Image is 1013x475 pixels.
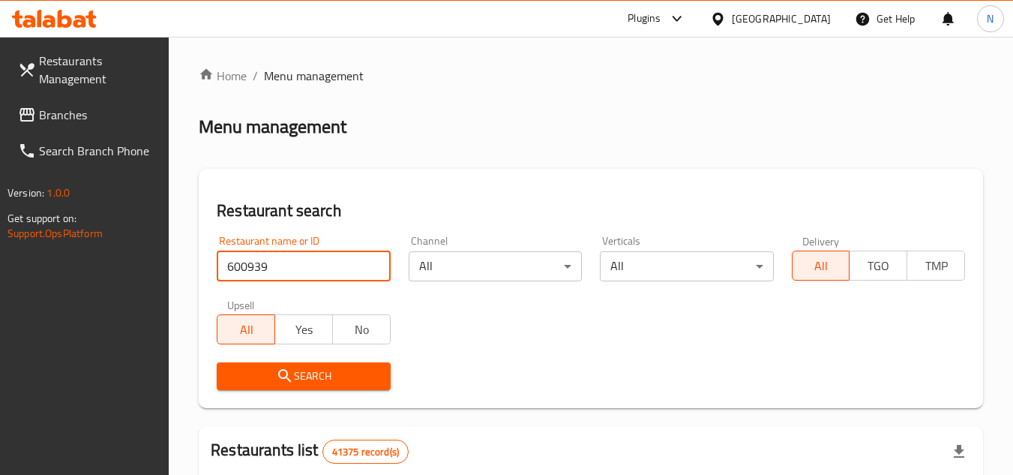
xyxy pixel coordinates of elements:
[281,319,327,341] span: Yes
[199,67,247,85] a: Home
[856,255,901,277] span: TGO
[274,314,333,344] button: Yes
[332,314,391,344] button: No
[227,299,255,310] label: Upsell
[7,183,44,203] span: Version:
[339,319,385,341] span: No
[941,434,977,470] div: Export file
[223,319,269,341] span: All
[39,142,157,160] span: Search Branch Phone
[802,236,840,246] label: Delivery
[217,314,275,344] button: All
[322,440,409,464] div: Total records count
[323,445,408,459] span: 41375 record(s)
[199,115,346,139] h2: Menu management
[849,251,907,281] button: TGO
[792,251,850,281] button: All
[39,106,157,124] span: Branches
[229,367,378,386] span: Search
[211,439,409,464] h2: Restaurants list
[217,362,390,390] button: Search
[39,52,157,88] span: Restaurants Management
[732,11,831,27] div: [GEOGRAPHIC_DATA]
[409,251,582,281] div: All
[253,67,258,85] li: /
[199,67,983,85] nav: breadcrumb
[46,183,70,203] span: 1.0.0
[6,43,169,97] a: Restaurants Management
[6,133,169,169] a: Search Branch Phone
[6,97,169,133] a: Branches
[264,67,364,85] span: Menu management
[217,200,965,222] h2: Restaurant search
[7,224,103,243] a: Support.OpsPlatform
[628,10,661,28] div: Plugins
[217,251,390,281] input: Search for restaurant name or ID..
[913,255,959,277] span: TMP
[7,209,76,228] span: Get support on:
[987,11,994,27] span: N
[600,251,773,281] div: All
[907,251,965,281] button: TMP
[799,255,844,277] span: All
